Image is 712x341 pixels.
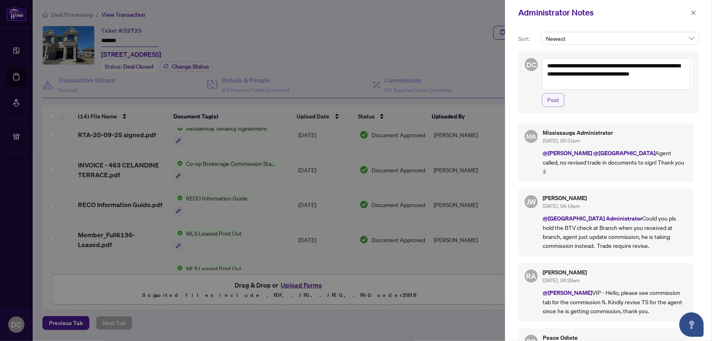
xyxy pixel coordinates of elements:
p: Agent called, no revised trade in documents to sign! Thank you :) [543,148,688,176]
span: [DATE], 05:51pm [543,138,580,144]
span: @[GEOGRAPHIC_DATA] Administrator [543,214,642,222]
p: VIP - Hello, please see commission tab for the commission %. Kindly revise TS for the agent since... [543,288,688,315]
span: @[PERSON_NAME] [543,149,592,157]
span: RA [526,270,537,282]
button: Open asap [679,312,704,337]
p: Could you pls hold the BTV check at Branch when you received at branch, agent just update commiss... [543,214,688,250]
h5: Mississauga Administrator [543,130,688,136]
span: close [691,10,696,16]
span: DC [526,59,536,70]
p: Sort: [518,34,538,43]
h5: Peace Odiete [543,335,688,341]
span: @[PERSON_NAME] [543,289,592,296]
span: [DATE], 04:14pm [543,203,580,209]
span: JW [526,196,536,207]
span: [DATE], 09:29am [543,277,579,283]
button: Post [542,93,564,107]
span: MA [526,131,536,141]
span: Post [547,94,559,107]
h5: [PERSON_NAME] [543,270,688,275]
span: @[GEOGRAPHIC_DATA] [593,149,655,157]
span: Newest [546,32,694,45]
h5: [PERSON_NAME] [543,195,688,201]
div: Administrator Notes [518,7,688,19]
